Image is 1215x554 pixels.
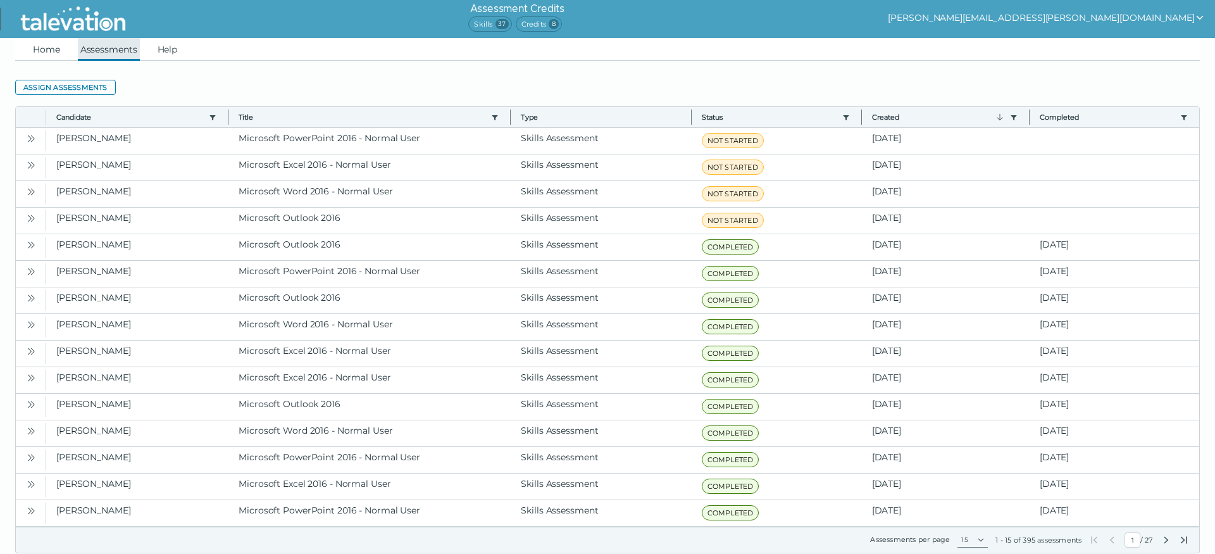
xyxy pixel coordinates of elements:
[511,234,691,260] clr-dg-cell: Skills Assessment
[26,293,36,303] cds-icon: Open
[862,314,1030,340] clr-dg-cell: [DATE]
[862,500,1030,526] clr-dg-cell: [DATE]
[26,134,36,144] cds-icon: Open
[1030,420,1199,446] clr-dg-cell: [DATE]
[862,154,1030,180] clr-dg-cell: [DATE]
[228,154,511,180] clr-dg-cell: Microsoft Excel 2016 - Normal User
[26,400,36,410] cds-icon: Open
[56,112,204,122] button: Candidate
[1040,112,1175,122] button: Completed
[26,426,36,436] cds-icon: Open
[687,103,695,130] button: Column resize handle
[511,500,691,526] clr-dg-cell: Skills Assessment
[23,343,39,358] button: Open
[23,237,39,252] button: Open
[857,103,866,130] button: Column resize handle
[511,420,691,446] clr-dg-cell: Skills Assessment
[23,184,39,199] button: Open
[702,346,759,361] span: COMPLETED
[23,370,39,385] button: Open
[511,287,691,313] clr-dg-cell: Skills Assessment
[506,103,514,130] button: Column resize handle
[228,367,511,393] clr-dg-cell: Microsoft Excel 2016 - Normal User
[228,314,511,340] clr-dg-cell: Microsoft Word 2016 - Normal User
[1030,474,1199,500] clr-dg-cell: [DATE]
[26,346,36,356] cds-icon: Open
[46,341,228,367] clr-dg-cell: [PERSON_NAME]
[511,208,691,234] clr-dg-cell: Skills Assessment
[521,112,680,122] span: Type
[23,157,39,172] button: Open
[228,208,511,234] clr-dg-cell: Microsoft Outlook 2016
[862,181,1030,207] clr-dg-cell: [DATE]
[228,234,511,260] clr-dg-cell: Microsoft Outlook 2016
[26,213,36,223] cds-icon: Open
[1030,314,1199,340] clr-dg-cell: [DATE]
[46,208,228,234] clr-dg-cell: [PERSON_NAME]
[511,314,691,340] clr-dg-cell: Skills Assessment
[862,367,1030,393] clr-dg-cell: [DATE]
[1030,367,1199,393] clr-dg-cell: [DATE]
[468,1,566,16] h6: Assessment Credits
[46,287,228,313] clr-dg-cell: [PERSON_NAME]
[1030,447,1199,473] clr-dg-cell: [DATE]
[26,187,36,197] cds-icon: Open
[1030,394,1199,420] clr-dg-cell: [DATE]
[702,133,764,148] span: NOT STARTED
[228,287,511,313] clr-dg-cell: Microsoft Outlook 2016
[1161,535,1171,545] button: Next Page
[23,503,39,518] button: Open
[1089,532,1189,548] div: /
[511,367,691,393] clr-dg-cell: Skills Assessment
[862,447,1030,473] clr-dg-cell: [DATE]
[23,263,39,279] button: Open
[46,447,228,473] clr-dg-cell: [PERSON_NAME]
[15,3,131,35] img: Talevation_Logo_Transparent_white.png
[46,261,228,287] clr-dg-cell: [PERSON_NAME]
[1030,500,1199,526] clr-dg-cell: [DATE]
[46,500,228,526] clr-dg-cell: [PERSON_NAME]
[511,474,691,500] clr-dg-cell: Skills Assessment
[702,160,764,175] span: NOT STARTED
[1179,535,1189,545] button: Last Page
[239,112,486,122] button: Title
[23,317,39,332] button: Open
[862,208,1030,234] clr-dg-cell: [DATE]
[862,420,1030,446] clr-dg-cell: [DATE]
[26,240,36,250] cds-icon: Open
[23,130,39,146] button: Open
[468,16,511,32] span: Skills
[702,425,759,441] span: COMPLETED
[1030,287,1199,313] clr-dg-cell: [DATE]
[228,500,511,526] clr-dg-cell: Microsoft PowerPoint 2016 - Normal User
[30,38,63,61] a: Home
[862,474,1030,500] clr-dg-cell: [DATE]
[516,16,562,32] span: Credits
[870,535,950,544] label: Assessments per page
[862,128,1030,154] clr-dg-cell: [DATE]
[23,290,39,305] button: Open
[78,38,140,61] a: Assessments
[702,399,759,414] span: COMPLETED
[511,181,691,207] clr-dg-cell: Skills Assessment
[702,319,759,334] span: COMPLETED
[228,181,511,207] clr-dg-cell: Microsoft Word 2016 - Normal User
[702,266,759,281] span: COMPLETED
[46,420,228,446] clr-dg-cell: [PERSON_NAME]
[888,10,1205,25] button: show user actions
[511,261,691,287] clr-dg-cell: Skills Assessment
[46,394,228,420] clr-dg-cell: [PERSON_NAME]
[702,505,759,520] span: COMPLETED
[702,112,837,122] button: Status
[872,112,1005,122] button: Created
[155,38,180,61] a: Help
[862,394,1030,420] clr-dg-cell: [DATE]
[1030,261,1199,287] clr-dg-cell: [DATE]
[46,181,228,207] clr-dg-cell: [PERSON_NAME]
[1030,341,1199,367] clr-dg-cell: [DATE]
[549,19,559,29] span: 8
[1025,103,1033,130] button: Column resize handle
[46,154,228,180] clr-dg-cell: [PERSON_NAME]
[46,314,228,340] clr-dg-cell: [PERSON_NAME]
[26,320,36,330] cds-icon: Open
